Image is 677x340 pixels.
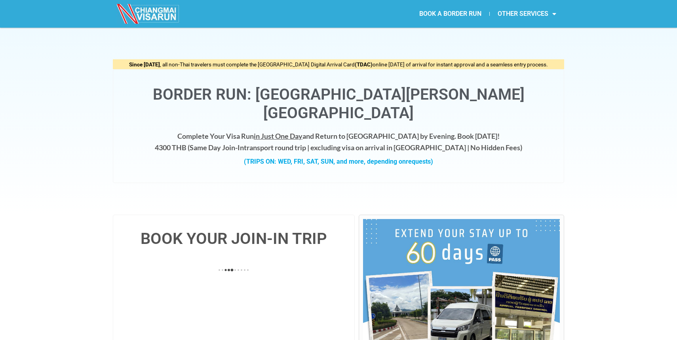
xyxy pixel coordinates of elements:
[411,5,489,23] a: BOOK A BORDER RUN
[121,231,346,247] h4: BOOK YOUR JOIN-IN TRIP
[406,158,433,165] span: requests)
[490,5,564,23] a: OTHER SERVICES
[190,143,244,152] strong: Same Day Join-In
[129,61,160,68] strong: Since [DATE]
[355,61,373,68] strong: (TDAC)
[121,130,556,153] h4: Complete Your Visa Run and Return to [GEOGRAPHIC_DATA] by Evening. Book [DATE]! 4300 THB ( transp...
[244,158,433,165] strong: (TRIPS ON: WED, FRI, SAT, SUN, and more, depending on
[129,61,548,68] span: , all non-Thai travelers must complete the [GEOGRAPHIC_DATA] Digital Arrival Card online [DATE] o...
[338,5,564,23] nav: Menu
[121,85,556,123] h1: Border Run: [GEOGRAPHIC_DATA][PERSON_NAME][GEOGRAPHIC_DATA]
[254,132,302,140] span: in Just One Day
